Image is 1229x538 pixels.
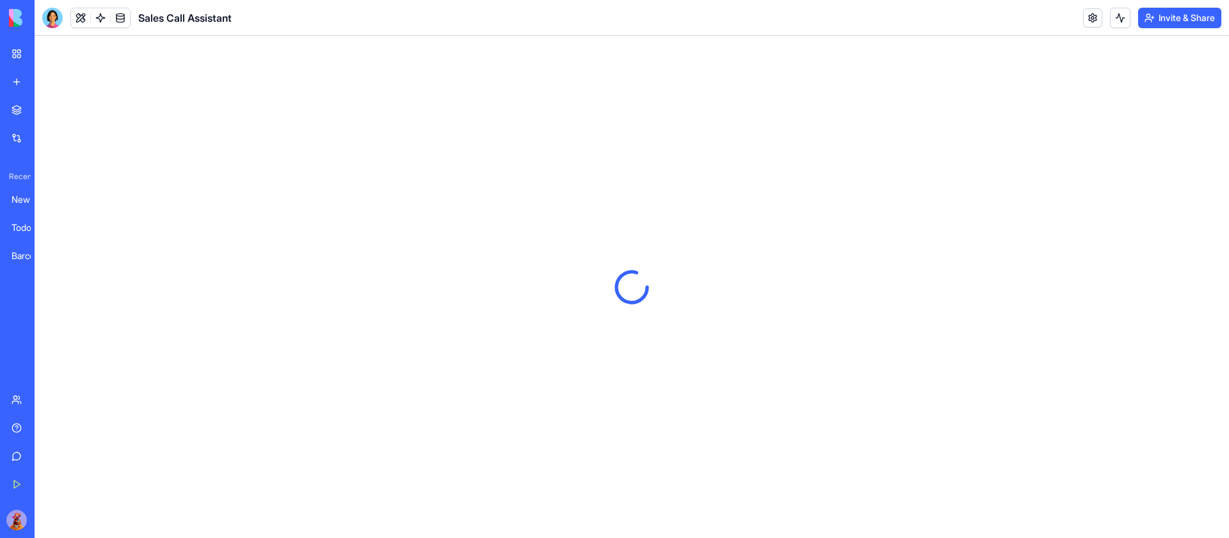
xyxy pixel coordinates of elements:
[1138,8,1221,28] button: Invite & Share
[4,243,55,269] a: Barcode Scanner Pro
[4,171,31,182] span: Recent
[9,9,88,27] img: logo
[12,221,47,234] div: Todo List
[4,187,55,212] a: New App
[12,193,47,206] div: New App
[4,215,55,241] a: Todo List
[6,510,27,530] img: Kuku_Large_sla5px.png
[138,10,232,26] span: Sales Call Assistant
[12,249,47,262] div: Barcode Scanner Pro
